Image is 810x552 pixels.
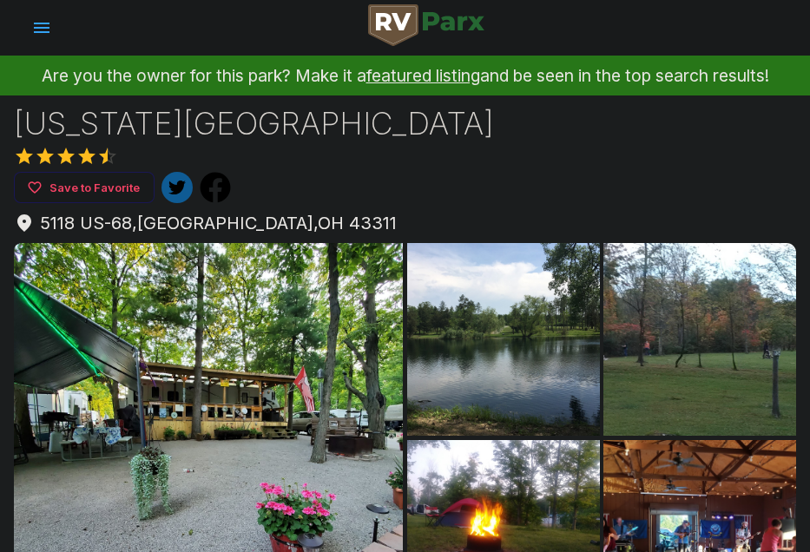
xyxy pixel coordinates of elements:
img: AAcXr8ouImE_zDKsJ5nOGA1yahQC93x-UqPPaasoAR2o_M1M-ziWU0t6jlvjKW8imI4dcDjqnJSQiTqnjPqYUk46FT88OLvTo... [407,243,600,436]
h1: [US_STATE][GEOGRAPHIC_DATA] [14,102,796,146]
p: Are you the owner for this park? Make it a and be seen in the top search results! [21,56,789,95]
button: Save to Favorite [14,172,155,204]
a: featured listing [366,65,480,86]
a: RVParx Logo [368,4,484,51]
a: 5118 US-68,[GEOGRAPHIC_DATA],OH 43311 [14,210,796,236]
img: RVParx Logo [368,4,484,46]
span: 5118 US-68 , [GEOGRAPHIC_DATA] , OH 43311 [14,210,796,236]
button: account of current user [21,7,63,49]
img: AAcXr8oPYBhsqMtzliF2AsDRxSBfW0V37iAtzKcnoA-Ji7gDscLYdmUkISNmKfXBGavcO74ZKk0rR8ZTH_jfVsgMNszyTOdJi... [603,243,796,436]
